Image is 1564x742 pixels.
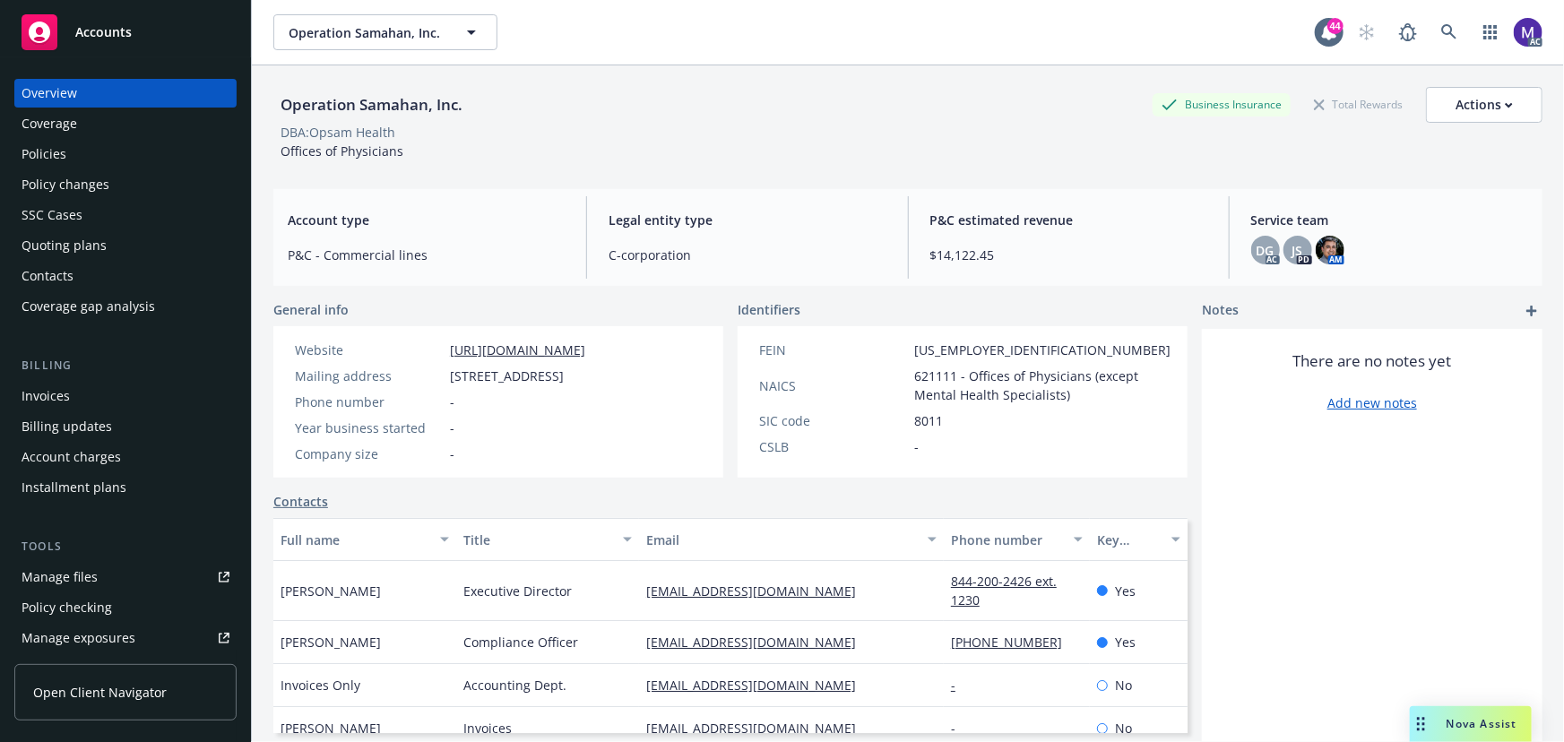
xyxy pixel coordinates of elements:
a: [PHONE_NUMBER] [951,634,1076,651]
div: Overview [22,79,77,108]
span: 621111 - Offices of Physicians (except Mental Health Specialists) [914,367,1171,404]
span: [PERSON_NAME] [281,633,381,651]
div: Policy changes [22,170,109,199]
span: Service team [1251,211,1528,229]
div: Manage files [22,563,98,591]
span: [PERSON_NAME] [281,719,381,738]
span: [PERSON_NAME] [281,582,381,600]
span: Invoices Only [281,676,360,695]
span: 8011 [914,411,943,430]
span: Account type [288,211,565,229]
span: $14,122.45 [930,246,1207,264]
a: [EMAIL_ADDRESS][DOMAIN_NAME] [646,720,870,737]
a: Coverage [14,109,237,138]
a: Start snowing [1349,14,1385,50]
a: [URL][DOMAIN_NAME] [450,341,585,358]
span: Accounting Dept. [463,676,566,695]
div: Billing [14,357,237,375]
div: Title [463,531,612,549]
div: CSLB [759,437,907,456]
a: Search [1431,14,1467,50]
span: - [450,444,454,463]
a: Switch app [1473,14,1508,50]
div: DBA: Opsam Health [281,123,395,142]
span: Legal entity type [609,211,886,229]
span: C-corporation [609,246,886,264]
div: SIC code [759,411,907,430]
div: Business Insurance [1153,93,1291,116]
span: - [914,437,919,456]
a: 844-200-2426 ext. 1230 [951,573,1057,608]
span: - [450,393,454,411]
a: - [951,720,970,737]
span: Yes [1115,582,1136,600]
button: Full name [273,518,456,561]
div: Installment plans [22,473,126,502]
button: Email [639,518,944,561]
a: [EMAIL_ADDRESS][DOMAIN_NAME] [646,634,870,651]
div: Quoting plans [22,231,107,260]
div: Total Rewards [1305,93,1412,116]
a: Contacts [14,262,237,290]
div: Mailing address [295,367,443,385]
div: Policies [22,140,66,168]
div: Coverage gap analysis [22,292,155,321]
div: Tools [14,538,237,556]
img: photo [1316,236,1344,264]
span: There are no notes yet [1293,350,1452,372]
div: Phone number [951,531,1063,549]
div: Website [295,341,443,359]
div: Full name [281,531,429,549]
span: Yes [1115,633,1136,651]
div: Phone number [295,393,443,411]
a: Manage files [14,563,237,591]
span: Nova Assist [1447,716,1517,731]
div: Contacts [22,262,73,290]
span: Open Client Navigator [33,683,167,702]
div: Account charges [22,443,121,471]
span: Executive Director [463,582,572,600]
a: Report a Bug [1390,14,1426,50]
a: Invoices [14,382,237,410]
button: Title [456,518,639,561]
button: Key contact [1090,518,1188,561]
div: Coverage [22,109,77,138]
button: Operation Samahan, Inc. [273,14,497,50]
div: Operation Samahan, Inc. [273,93,470,116]
span: Accounts [75,25,132,39]
a: SSC Cases [14,201,237,229]
span: General info [273,300,349,319]
a: Policies [14,140,237,168]
span: Compliance Officer [463,633,578,651]
button: Nova Assist [1410,706,1532,742]
a: - [951,677,970,694]
span: DG [1257,241,1275,260]
a: Policy changes [14,170,237,199]
span: - [450,418,454,437]
div: SSC Cases [22,201,82,229]
span: Invoices [463,719,512,738]
img: photo [1514,18,1542,47]
a: Manage exposures [14,624,237,652]
div: Actions [1456,88,1513,122]
a: add [1521,300,1542,322]
span: Operation Samahan, Inc. [289,23,444,42]
div: Key contact [1097,531,1161,549]
a: Quoting plans [14,231,237,260]
span: Offices of Physicians [281,142,403,160]
div: Policy checking [22,593,112,622]
div: Invoices [22,382,70,410]
span: [STREET_ADDRESS] [450,367,564,385]
div: Manage exposures [22,624,135,652]
span: P&C - Commercial lines [288,246,565,264]
div: NAICS [759,376,907,395]
div: FEIN [759,341,907,359]
span: P&C estimated revenue [930,211,1207,229]
div: Drag to move [1410,706,1432,742]
span: No [1115,719,1132,738]
a: Overview [14,79,237,108]
div: Billing updates [22,412,112,441]
span: [US_EMPLOYER_IDENTIFICATION_NUMBER] [914,341,1171,359]
a: Accounts [14,7,237,57]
